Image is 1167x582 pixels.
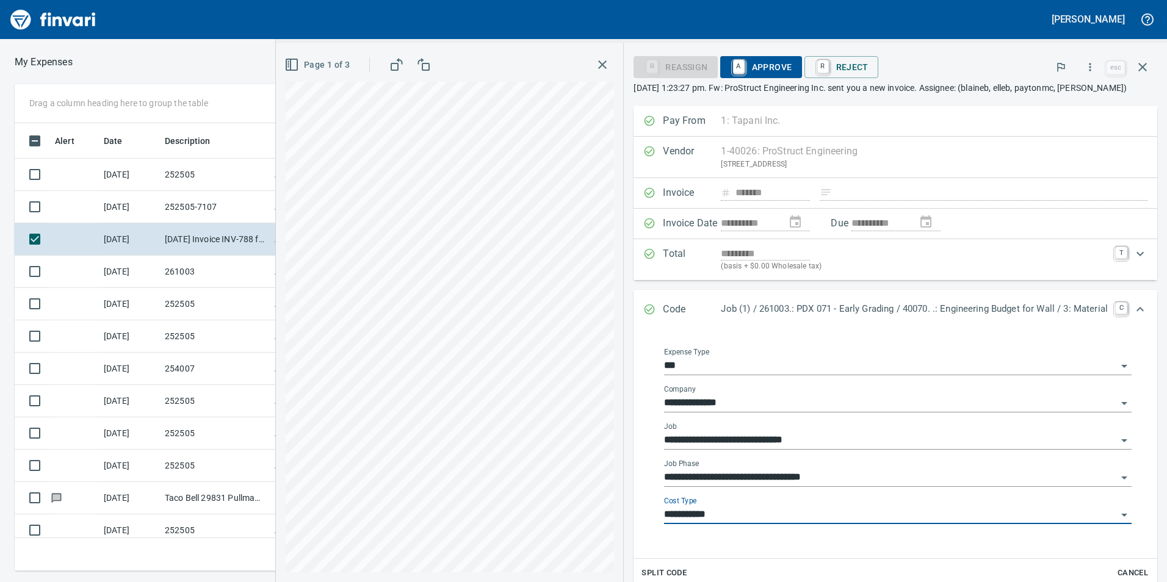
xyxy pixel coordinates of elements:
button: Open [1116,432,1133,449]
a: R [817,60,829,73]
span: Close invoice [1104,52,1157,82]
button: Open [1116,506,1133,523]
td: [DATE] [99,353,160,385]
span: Alert [55,134,90,148]
td: [DATE] [99,191,160,223]
a: C [1115,302,1127,314]
span: Reject [814,57,869,77]
td: [DATE] [99,320,160,353]
td: [DATE] [99,288,160,320]
nav: breadcrumb [15,55,73,70]
td: AP Invoices [270,288,361,320]
span: Has messages [50,494,63,501]
span: Page 1 of 3 [287,57,350,73]
p: My Expenses [15,55,73,70]
td: [DATE] [99,482,160,514]
td: AP Invoices [270,385,361,417]
button: Open [1116,469,1133,486]
td: 252505 [160,385,270,417]
td: [DATE] [99,385,160,417]
a: T [1115,246,1127,259]
td: [DATE] [99,450,160,482]
td: 252505 [160,288,270,320]
td: [DATE] [99,159,160,191]
div: Reassign [634,61,717,71]
span: Description [165,134,226,148]
p: Code [663,302,721,318]
span: Approve [730,57,792,77]
td: AP Invoices [270,514,361,547]
span: Cancel [1116,566,1149,580]
a: A [733,60,745,73]
span: Date [104,134,139,148]
td: 252505 [160,159,270,191]
label: Cost Type [664,497,697,505]
button: Open [1116,395,1133,412]
p: (basis + $0.00 Wholesale tax) [721,260,1108,273]
td: AP Invoices [270,159,361,191]
td: AP Invoices [270,191,361,223]
td: 252505 [160,450,270,482]
td: [DATE] [99,256,160,288]
td: AP Invoices [270,256,361,288]
td: 252505-7107 [160,191,270,223]
button: Page 1 of 3 [282,54,355,76]
p: Drag a column heading here to group the table [29,97,208,109]
p: Total [663,246,721,273]
label: Job [664,423,677,430]
button: More [1077,54,1104,81]
img: Finvari [7,5,99,34]
button: Open [1116,357,1133,375]
td: [DATE] Invoice INV-788 from ProStruct Engineering (1-40026) [160,223,270,256]
td: 252505 [160,320,270,353]
span: Split Code [641,566,687,580]
label: Company [664,386,696,393]
button: AApprove [720,56,802,78]
td: [DATE] [99,223,160,256]
h5: [PERSON_NAME] [1052,13,1125,26]
label: Job Phase [664,460,699,467]
p: Job (1) / 261003.: PDX 071 - Early Grading / 40070. .: Engineering Budget for Wall / 3: Material [721,302,1108,316]
button: RReject [804,56,878,78]
button: Flag [1047,54,1074,81]
div: Expand [634,290,1157,330]
button: [PERSON_NAME] [1049,10,1128,29]
span: Description [165,134,211,148]
p: [DATE] 1:23:27 pm. Fw: ProStruct Engineering Inc. sent you a new invoice. Assignee: (blaineb, ell... [634,82,1157,94]
td: 261003 [160,256,270,288]
td: Taco Bell 29831 Pullman [GEOGRAPHIC_DATA] [160,482,270,514]
td: 252505 [160,417,270,450]
td: AP Invoices [270,223,361,256]
label: Expense Type [664,348,709,356]
span: Alert [55,134,74,148]
td: AP Invoices [270,320,361,353]
td: [PERSON_NAME] [270,482,361,514]
td: AP Invoices [270,353,361,385]
td: AP Invoices [270,417,361,450]
td: 254007 [160,353,270,385]
span: Date [104,134,123,148]
a: esc [1107,61,1125,74]
td: 252505 [160,514,270,547]
td: AP Invoices [270,450,361,482]
td: [DATE] [99,417,160,450]
div: Expand [634,239,1157,280]
td: [DATE] [99,514,160,547]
